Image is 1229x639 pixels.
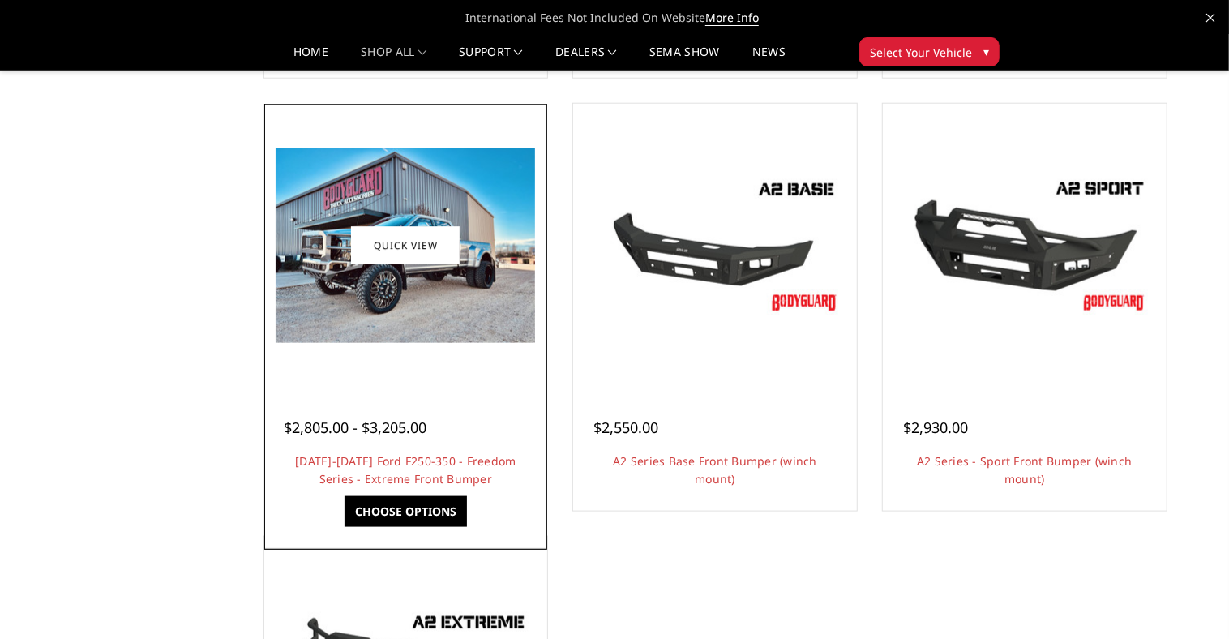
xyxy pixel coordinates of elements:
[903,418,968,437] span: $2,930.00
[593,418,658,437] span: $2,550.00
[917,453,1132,487] a: A2 Series - Sport Front Bumper (winch mount)
[31,2,1198,34] span: International Fees Not Included On Website
[705,10,759,26] a: More Info
[859,37,1000,66] button: Select Your Vehicle
[983,43,989,60] span: ▾
[752,46,786,70] a: News
[276,148,535,343] img: 2017-2022 Ford F250-350 - Freedom Series - Extreme Front Bumper
[613,453,817,487] a: A2 Series Base Front Bumper (winch mount)
[351,227,460,265] a: Quick view
[870,44,972,61] span: Select Your Vehicle
[577,108,853,384] a: A2 Series Base Front Bumper (winch mount) A2 Series Base Front Bumper (winch mount)
[293,46,328,70] a: Home
[649,46,720,70] a: SEMA Show
[555,46,617,70] a: Dealers
[268,108,544,384] a: 2017-2022 Ford F250-350 - Freedom Series - Extreme Front Bumper 2017-2022 Ford F250-350 - Freedom...
[361,46,426,70] a: shop all
[295,453,516,487] a: [DATE]-[DATE] Ford F250-350 - Freedom Series - Extreme Front Bumper
[887,108,1163,384] a: A2 Series - Sport Front Bumper (winch mount) A2 Series - Sport Front Bumper (winch mount)
[345,496,467,527] a: Choose Options
[285,418,427,437] span: $2,805.00 - $3,205.00
[459,46,523,70] a: Support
